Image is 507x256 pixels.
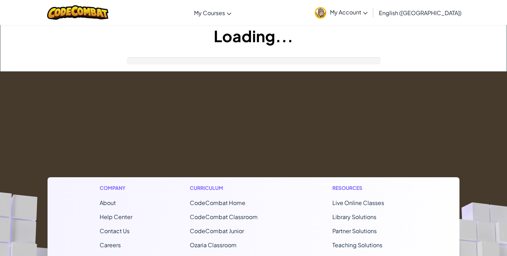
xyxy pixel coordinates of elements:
[375,3,465,22] a: English ([GEOGRAPHIC_DATA])
[332,184,407,192] h1: Resources
[379,9,462,17] span: English ([GEOGRAPHIC_DATA])
[100,199,116,206] a: About
[190,3,235,22] a: My Courses
[315,7,326,19] img: avatar
[0,25,507,47] h1: Loading...
[311,1,371,24] a: My Account
[332,241,382,249] a: Teaching Solutions
[190,199,245,206] span: CodeCombat Home
[190,241,237,249] a: Ozaria Classroom
[330,8,368,16] span: My Account
[100,241,121,249] a: Careers
[194,9,225,17] span: My Courses
[100,184,132,192] h1: Company
[332,227,377,235] a: Partner Solutions
[190,184,275,192] h1: Curriculum
[190,227,244,235] a: CodeCombat Junior
[100,213,132,220] a: Help Center
[332,199,384,206] a: Live Online Classes
[100,227,130,235] span: Contact Us
[47,5,109,20] img: CodeCombat logo
[332,213,376,220] a: Library Solutions
[190,213,258,220] a: CodeCombat Classroom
